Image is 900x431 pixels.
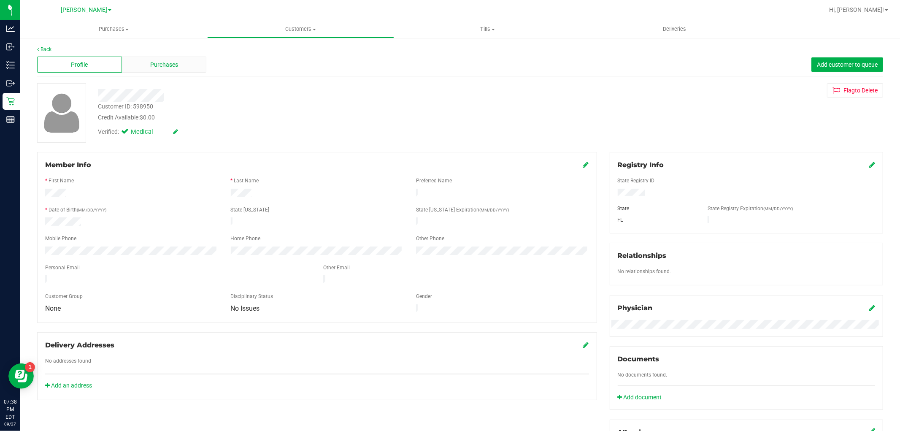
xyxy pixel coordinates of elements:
[394,20,581,38] a: Tills
[811,57,883,72] button: Add customer to queue
[45,235,76,242] label: Mobile Phone
[829,6,884,13] span: Hi, [PERSON_NAME]!
[581,20,768,38] a: Deliveries
[416,235,444,242] label: Other Phone
[416,206,509,214] label: State [US_STATE] Expiration
[45,304,61,312] span: None
[708,205,793,212] label: State Registry Expiration
[416,177,452,184] label: Preferred Name
[618,177,655,184] label: State Registry ID
[618,355,659,363] span: Documents
[98,127,178,137] div: Verified:
[231,293,273,300] label: Disciplinary Status
[395,25,581,33] span: Tills
[6,97,15,106] inline-svg: Retail
[231,235,261,242] label: Home Phone
[651,25,697,33] span: Deliveries
[6,61,15,69] inline-svg: Inventory
[611,216,701,224] div: FL
[37,46,51,52] a: Back
[40,91,84,135] img: user-icon.png
[618,372,668,378] span: No documents found.
[45,264,80,271] label: Personal Email
[140,114,155,121] span: $0.00
[323,264,350,271] label: Other Email
[6,43,15,51] inline-svg: Inbound
[77,208,106,212] span: (MM/DD/YYYY)
[618,268,671,275] label: No relationships found.
[611,205,701,212] div: State
[817,61,878,68] span: Add customer to queue
[827,83,883,98] button: Flagto Delete
[150,60,178,69] span: Purchases
[231,304,260,312] span: No Issues
[231,206,270,214] label: State [US_STATE]
[49,206,106,214] label: Date of Birth
[20,20,207,38] a: Purchases
[4,398,16,421] p: 07:38 PM EDT
[6,79,15,87] inline-svg: Outbound
[8,363,34,389] iframe: Resource center
[479,208,509,212] span: (MM/DD/YYYY)
[618,161,664,169] span: Registry Info
[208,25,394,33] span: Customers
[234,177,259,184] label: Last Name
[45,357,91,365] label: No addresses found
[45,161,91,169] span: Member Info
[61,6,107,14] span: [PERSON_NAME]
[4,421,16,427] p: 09/27
[25,362,35,372] iframe: Resource center unread badge
[20,25,207,33] span: Purchases
[98,102,153,111] div: Customer ID: 598950
[6,115,15,124] inline-svg: Reports
[6,24,15,33] inline-svg: Analytics
[618,393,666,402] a: Add document
[71,60,88,69] span: Profile
[618,252,667,260] span: Relationships
[131,127,165,137] span: Medical
[416,293,432,300] label: Gender
[98,113,515,122] div: Credit Available:
[207,20,394,38] a: Customers
[763,206,793,211] span: (MM/DD/YYYY)
[618,304,653,312] span: Physician
[49,177,74,184] label: First Name
[45,382,92,389] a: Add an address
[45,293,83,300] label: Customer Group
[45,341,114,349] span: Delivery Addresses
